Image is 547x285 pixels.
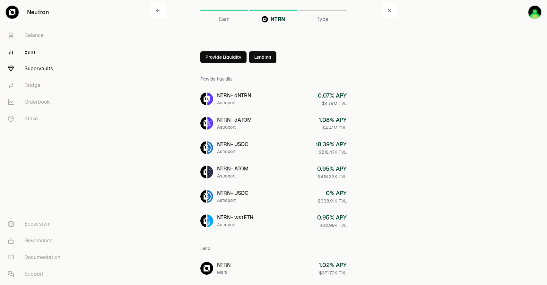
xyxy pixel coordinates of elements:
[200,117,206,130] img: NTRN
[207,190,213,203] img: USDC
[317,173,347,180] div: $418.22K TVL
[219,15,230,23] span: Earn
[317,213,347,222] div: 0.95 % APY
[217,99,251,106] div: Astroport
[318,91,347,100] div: 0.07 % APY
[200,71,347,87] div: Provide liquidity
[217,261,231,269] div: NTRN
[3,110,69,127] a: Stake
[528,6,541,19] img: fil00dl
[3,44,69,60] a: Earn
[249,51,276,63] button: Lending
[217,92,251,99] div: NTRN - dNTRN
[316,149,347,155] div: $818.47K TVL
[207,166,213,178] img: ATOM
[319,270,347,276] div: $371.70K TVL
[317,222,347,229] div: $22.98K TVL
[207,92,213,105] img: dNTRN
[3,249,69,266] a: Documentation
[318,100,347,107] div: $4.79M TVL
[200,166,206,178] img: NTRN
[217,269,231,275] div: Mars
[249,3,297,18] a: NTRNNTRN
[195,87,352,110] a: NTRNdNTRNNTRN- dNTRNAstroport0.07% APY$4.79M TVL
[317,15,328,23] span: Type
[271,15,285,23] span: NTRN
[207,214,213,227] img: wstETH
[319,116,347,125] div: 1.08 % APY
[200,92,206,105] img: NTRN
[200,141,206,154] img: NTRN
[200,214,206,227] img: NTRN
[207,141,213,154] img: USDC
[3,266,69,282] a: Support
[200,51,247,63] button: Provide Liquidity
[317,164,347,173] div: 0.95 % APY
[195,209,352,232] a: NTRNwstETHNTRN- wstETHAstroport0.95% APY$22.98K TVL
[3,232,69,249] a: Governance
[217,124,252,130] div: Astroport
[217,165,248,173] div: NTRN - ATOM
[207,117,213,130] img: dATOM
[195,136,352,159] a: NTRNUSDCNTRN- USDCAstroport18.39% APY$818.47K TVL
[217,214,253,221] div: NTRN - wstETH
[318,198,347,204] div: $338.91K TVL
[200,262,213,275] img: NTRN
[200,3,248,18] a: Earn
[3,77,69,94] a: Bridge
[3,60,69,77] a: Supervaults
[195,185,352,208] a: NTRNUSDCNTRN- USDCAstroport0% APY$338.91K TVL
[319,125,347,131] div: $4.41M TVL
[217,141,248,148] div: NTRN - USDC
[195,257,352,280] a: NTRNNTRNMars1.02% APY$371.70K TVL
[200,240,347,257] div: Lend
[3,94,69,110] a: Orderbook
[217,189,248,197] div: NTRN - USDC
[217,148,248,155] div: Astroport
[200,190,206,203] img: NTRN
[217,116,252,124] div: NTRN - dATOM
[316,140,347,149] div: 18.39 % APY
[195,112,352,135] a: NTRNdATOMNTRN- dATOMAstroport1.08% APY$4.41M TVL
[3,216,69,232] a: Ecosystem
[217,221,253,228] div: Astroport
[195,160,352,184] a: NTRNATOMNTRN- ATOMAstroport0.95% APY$418.22K TVL
[319,261,347,270] div: 1.02 % APY
[318,189,347,198] div: 0 % APY
[3,27,69,44] a: Balance
[217,197,248,203] div: Astroport
[217,173,248,179] div: Astroport
[262,16,268,22] img: NTRN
